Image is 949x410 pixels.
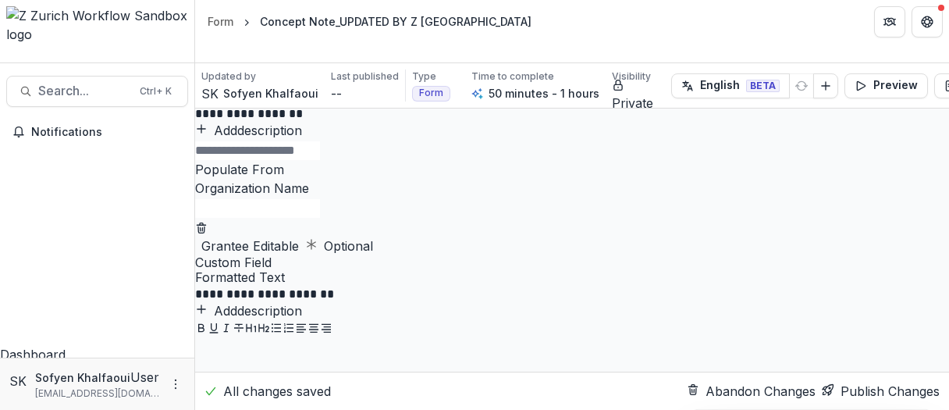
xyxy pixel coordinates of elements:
[283,322,295,334] button: Ordered List
[35,369,130,386] p: Sofyen Khalfaoui
[35,387,160,401] p: [EMAIL_ADDRESS][DOMAIN_NAME]
[195,322,208,334] button: Bold
[9,372,29,390] div: Sofyen Khalfaoui
[220,322,233,334] button: Italicize
[844,73,928,98] button: Preview
[6,6,188,44] img: Z Zurich Workflow Sandbox logo
[31,126,182,139] span: Notifications
[6,76,188,107] button: Search...
[208,13,233,30] div: Form
[320,322,332,334] button: Align Right
[305,237,373,255] button: Required
[6,119,188,144] button: Notifications
[331,85,342,102] p: --
[38,84,130,98] span: Search...
[258,322,270,334] button: Heading 2
[489,85,599,102] p: 50 minutes - 1 hours
[295,322,307,334] button: Align Left
[223,85,318,102] p: Sofyen Khalfaoui
[195,237,299,255] button: Read Only Toggle
[612,70,651,84] p: Visibility
[195,121,302,140] button: Adddescription
[471,70,554,84] p: Time to complete
[195,301,302,320] button: Adddescription
[137,83,175,100] div: Ctrl + K
[233,322,245,334] button: Strike
[201,70,256,84] p: Updated by
[223,382,331,401] p: All changes saved
[195,160,949,179] p: Populate From
[270,322,283,334] button: Bullet List
[412,70,436,84] p: Type
[195,179,949,198] div: Organization Name
[789,73,814,98] button: Refresh Translation
[813,73,838,98] button: Add Language
[687,382,816,401] button: Abandon Changes
[130,368,159,387] p: User
[201,84,219,103] div: Sofyen Khalfaoui
[331,70,399,84] p: Last published
[671,73,790,98] button: English BETA
[195,255,949,270] span: Custom Field
[245,322,258,334] button: Heading 1
[195,270,949,285] span: Formatted Text
[201,10,240,33] a: Form
[208,322,220,334] button: Underline
[195,218,208,237] button: Delete condition
[260,13,531,30] div: Concept Note_UPDATED BY Z [GEOGRAPHIC_DATA]
[912,6,943,37] button: Get Help
[419,87,443,98] span: Form
[307,322,320,334] button: Align Center
[822,382,940,401] button: Publish Changes
[201,10,538,33] nav: breadcrumb
[874,6,905,37] button: Partners
[166,375,185,394] button: More
[612,94,653,112] p: Private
